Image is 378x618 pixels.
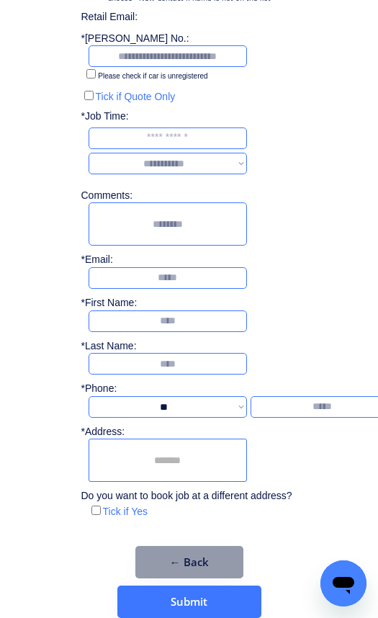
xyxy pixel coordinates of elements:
[81,109,138,124] div: *Job Time:
[81,10,312,24] div: Retail Email:
[81,425,138,439] div: *Address:
[81,382,138,396] div: *Phone:
[96,91,176,102] label: Tick if Quote Only
[117,586,261,618] button: Submit
[135,546,243,578] button: ← Back
[81,253,138,267] div: *Email:
[81,489,303,503] div: Do you want to book job at a different address?
[81,296,138,310] div: *First Name:
[81,189,138,203] div: Comments:
[81,339,138,354] div: *Last Name:
[103,506,148,517] label: Tick if Yes
[98,72,207,80] label: Please check if car is unregistered
[81,32,189,46] div: *[PERSON_NAME] No.:
[320,560,366,606] iframe: Button to launch messaging window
